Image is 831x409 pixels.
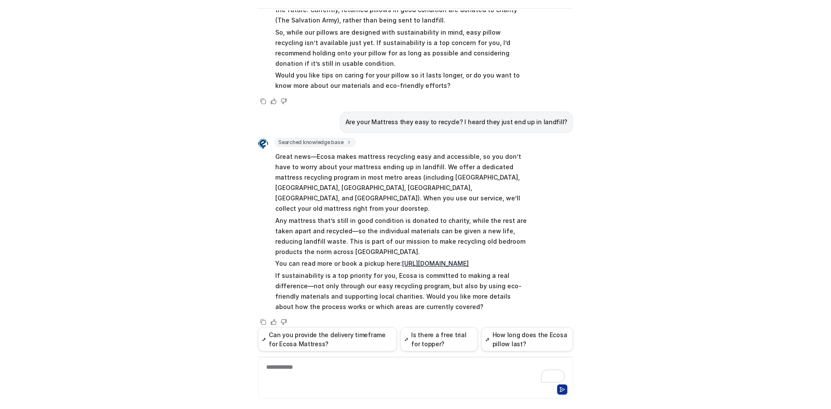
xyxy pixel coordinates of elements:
p: Would you like tips on caring for your pillow so it lasts longer, or do you want to know more abo... [275,70,528,91]
p: If sustainability is a top priority for you, Ecosa is committed to making a real difference—not o... [275,271,528,312]
button: Is there a free trial for topper? [400,327,478,351]
button: Can you provide the delivery timeframe for Ecosa Mattress? [258,327,397,351]
p: Are your Mattress they easy to recycle? I heard they just end up in landfill? [345,117,567,127]
p: You can read more or book a pickup here: [275,258,528,269]
p: So, while our pillows are designed with sustainability in mind, easy pillow recycling isn’t avail... [275,27,528,69]
img: Widget [258,138,268,149]
div: To enrich screen reader interactions, please activate Accessibility in Grammarly extension settings [260,363,571,383]
span: Searched knowledge base [275,138,355,147]
button: How long does the Ecosa pillow last? [481,327,573,351]
p: Great news—Ecosa makes mattress recycling easy and accessible, so you don’t have to worry about y... [275,151,528,214]
p: Any mattress that’s still in good condition is donated to charity, while the rest are taken apart... [275,216,528,257]
a: [URL][DOMAIN_NAME] [402,260,469,267]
